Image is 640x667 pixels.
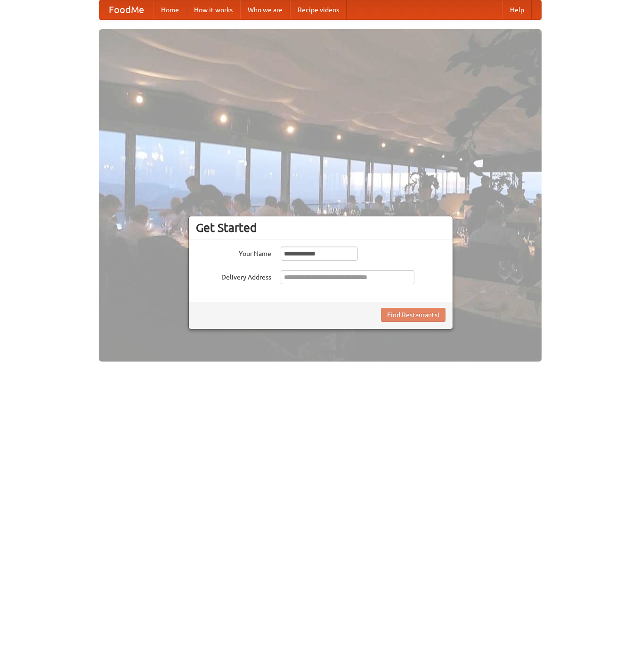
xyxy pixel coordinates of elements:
[196,270,271,282] label: Delivery Address
[186,0,240,19] a: How it works
[99,0,154,19] a: FoodMe
[196,247,271,258] label: Your Name
[290,0,347,19] a: Recipe videos
[196,221,446,235] h3: Get Started
[381,308,446,322] button: Find Restaurants!
[240,0,290,19] a: Who we are
[154,0,186,19] a: Home
[502,0,532,19] a: Help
